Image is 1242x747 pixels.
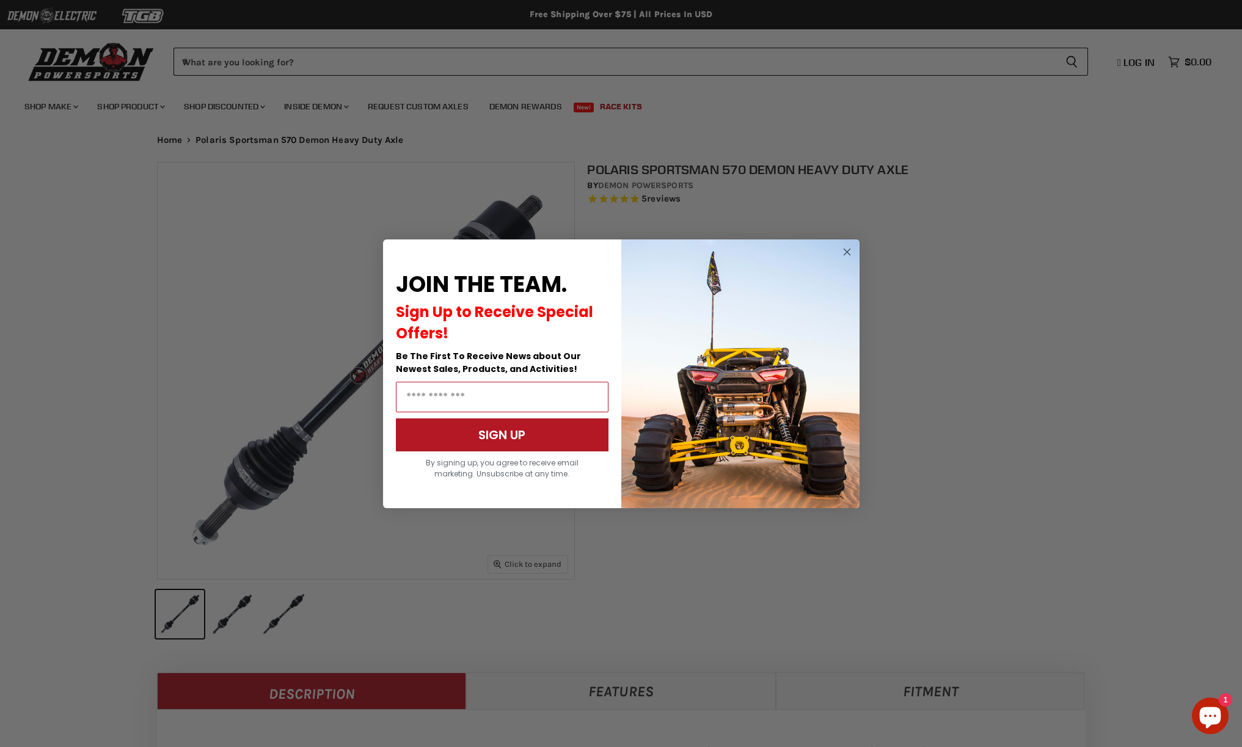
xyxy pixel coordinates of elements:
[839,244,855,260] button: Close dialog
[396,269,567,300] span: JOIN THE TEAM.
[396,382,608,412] input: Email Address
[621,239,860,508] img: a9095488-b6e7-41ba-879d-588abfab540b.jpeg
[396,418,608,451] button: SIGN UP
[396,302,593,343] span: Sign Up to Receive Special Offers!
[396,350,581,375] span: Be The First To Receive News about Our Newest Sales, Products, and Activities!
[1188,698,1232,737] inbox-online-store-chat: Shopify online store chat
[426,457,579,479] span: By signing up, you agree to receive email marketing. Unsubscribe at any time.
